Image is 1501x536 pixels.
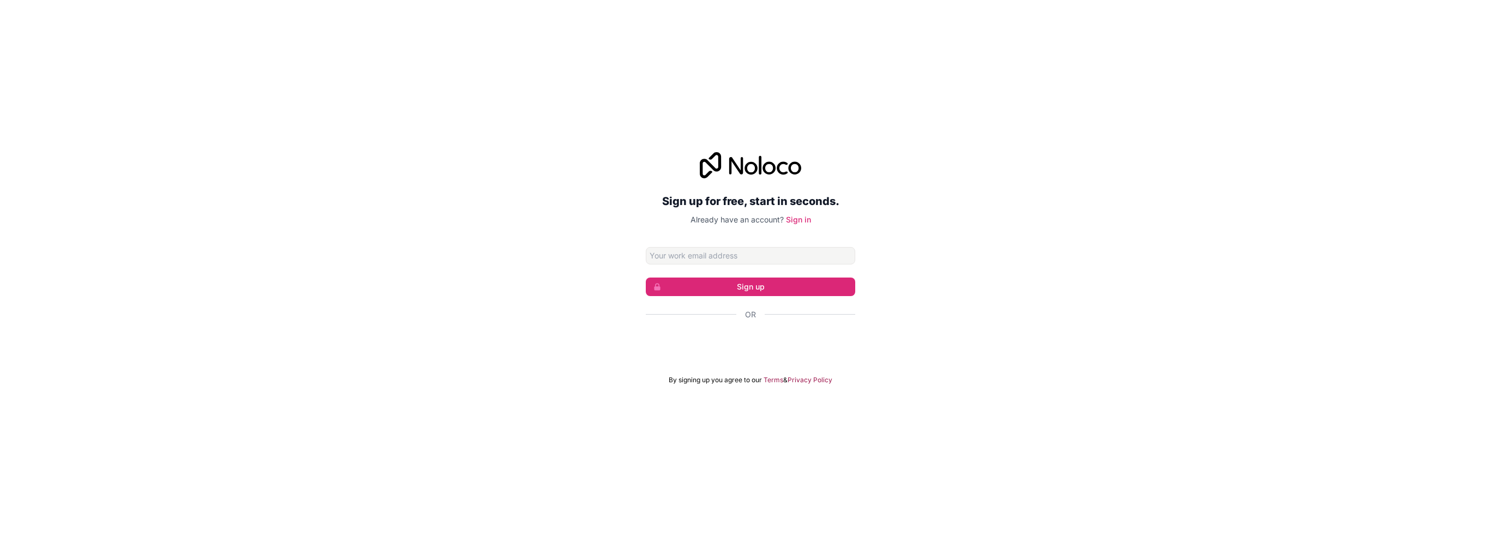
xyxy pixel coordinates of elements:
a: Sign in [786,215,811,224]
button: Sign up [646,278,855,296]
a: Privacy Policy [788,376,832,384]
span: Or [745,309,756,320]
iframe: Sign in with Google Button [640,332,861,356]
span: By signing up you agree to our [669,376,762,384]
h2: Sign up for free, start in seconds. [646,191,855,211]
span: Already have an account? [691,215,784,224]
input: Email address [646,247,855,264]
a: Terms [764,376,783,384]
span: & [783,376,788,384]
